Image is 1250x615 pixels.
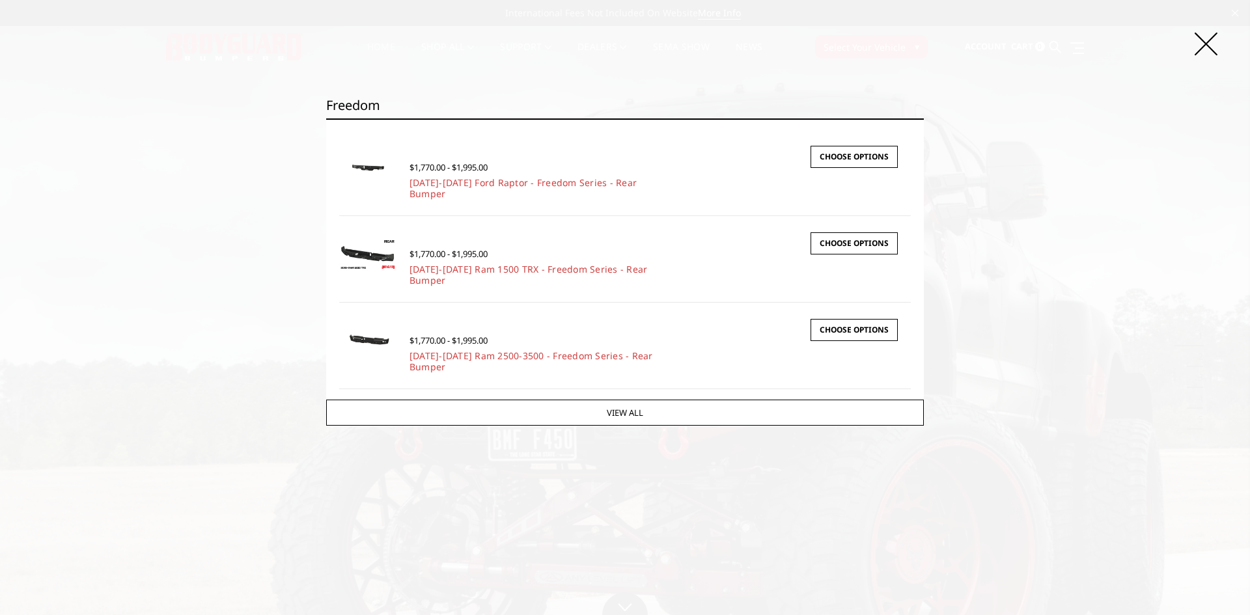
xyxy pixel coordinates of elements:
[326,400,924,426] a: View All
[410,161,488,173] span: $1,770.00 - $1,995.00
[811,146,898,168] a: Choose Options
[811,319,898,341] a: Choose Options
[339,139,396,197] a: 2021-2025 Ford Raptor - Freedom Series - Rear Bumper 2021-2025 Ford Raptor - Freedom Series - Rea...
[410,176,637,200] a: [DATE]-[DATE] Ford Raptor - Freedom Series - Rear Bumper
[339,226,396,283] a: 2021-2024 Ram 1500 TRX - Freedom Series - Rear Bumper 2021-2024 Ram 1500 TRX - Freedom Series - R...
[410,248,488,260] span: $1,770.00 - $1,995.00
[410,349,653,373] a: [DATE]-[DATE] Ram 2500-3500 - Freedom Series - Rear Bumper
[811,232,898,254] a: Choose Options
[339,312,396,370] a: 2019-2025 Ram 2500-3500 - Freedom Series - Rear Bumper 2019-2025 Ram 2500-3500 - Freedom Series -...
[1185,553,1250,615] iframe: Chat Widget
[326,92,924,118] input: Search the store
[410,263,648,286] a: [DATE]-[DATE] Ram 1500 TRX - Freedom Series - Rear Bumper
[410,335,488,346] span: $1,770.00 - $1,995.00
